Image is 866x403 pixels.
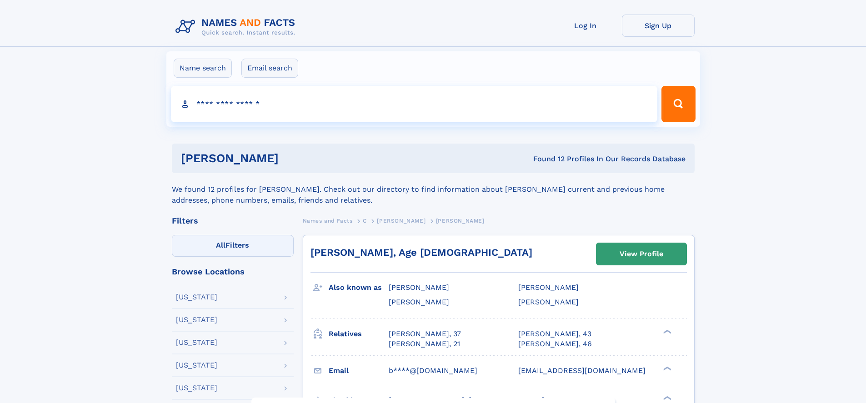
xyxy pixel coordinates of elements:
[661,328,672,334] div: ❯
[661,86,695,122] button: Search Button
[389,283,449,292] span: [PERSON_NAME]
[406,154,686,164] div: Found 12 Profiles In Our Records Database
[389,339,460,349] a: [PERSON_NAME], 21
[172,15,303,39] img: Logo Names and Facts
[363,218,367,224] span: C
[172,173,695,206] div: We found 12 profiles for [PERSON_NAME]. Check out our directory to find information about [PERSON...
[620,244,663,264] div: View Profile
[172,268,294,276] div: Browse Locations
[518,283,579,292] span: [PERSON_NAME]
[176,316,217,323] div: [US_STATE]
[661,395,672,401] div: ❯
[176,384,217,392] div: [US_STATE]
[171,86,658,122] input: search input
[241,59,298,78] label: Email search
[363,215,367,226] a: C
[176,294,217,301] div: [US_STATE]
[310,247,532,258] a: [PERSON_NAME], Age [DEMOGRAPHIC_DATA]
[329,280,389,295] h3: Also known as
[518,339,592,349] a: [PERSON_NAME], 46
[181,153,406,164] h1: [PERSON_NAME]
[622,15,695,37] a: Sign Up
[549,15,622,37] a: Log In
[377,218,425,224] span: [PERSON_NAME]
[176,339,217,346] div: [US_STATE]
[389,329,461,339] a: [PERSON_NAME], 37
[172,235,294,257] label: Filters
[329,363,389,378] h3: Email
[329,326,389,342] h3: Relatives
[216,241,225,249] span: All
[389,298,449,306] span: [PERSON_NAME]
[518,329,591,339] a: [PERSON_NAME], 43
[174,59,232,78] label: Name search
[518,298,579,306] span: [PERSON_NAME]
[303,215,353,226] a: Names and Facts
[661,365,672,371] div: ❯
[377,215,425,226] a: [PERSON_NAME]
[518,366,646,375] span: [EMAIL_ADDRESS][DOMAIN_NAME]
[172,217,294,225] div: Filters
[176,362,217,369] div: [US_STATE]
[436,218,485,224] span: [PERSON_NAME]
[596,243,686,265] a: View Profile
